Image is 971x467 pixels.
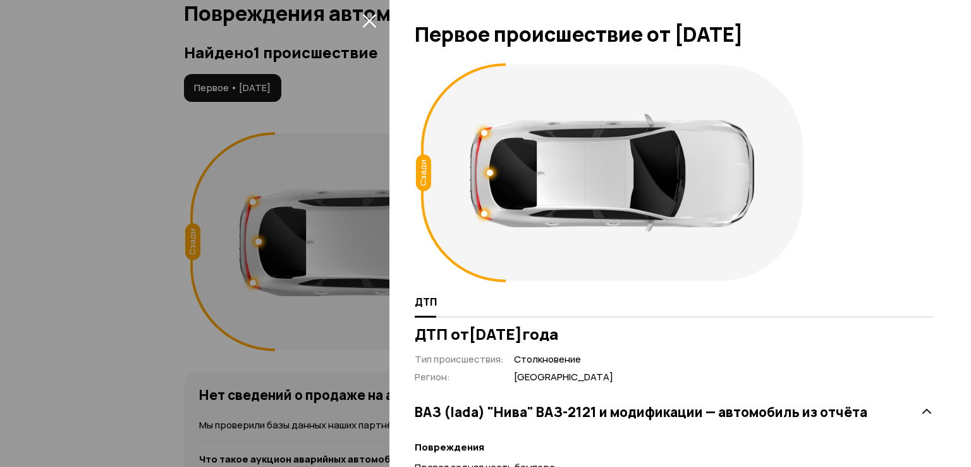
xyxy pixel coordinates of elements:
span: [GEOGRAPHIC_DATA] [514,371,613,384]
h3: ВАЗ (lada) "Нива" ВАЗ-2121 и модификации — автомобиль из отчёта [415,404,867,420]
button: закрыть [359,10,379,30]
h3: ДТП от [DATE] года [415,325,933,343]
strong: Повреждения [415,440,484,454]
span: Столкновение [514,353,613,366]
span: Тип происшествия : [415,352,504,366]
span: Регион : [415,370,450,383]
div: Сзади [416,154,431,191]
span: ДТП [415,296,437,308]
